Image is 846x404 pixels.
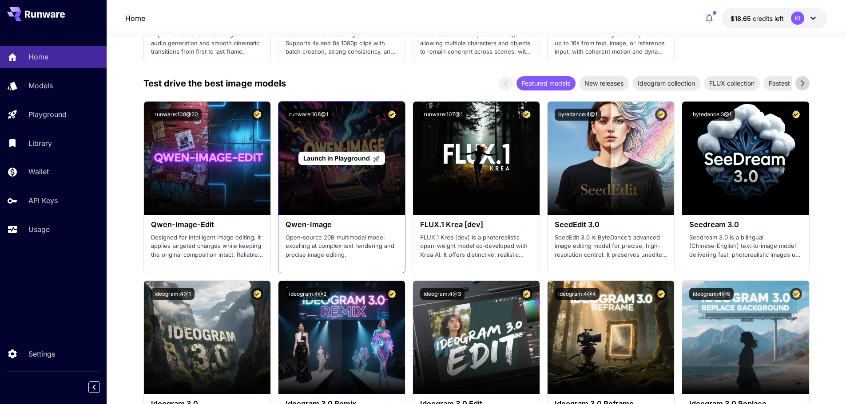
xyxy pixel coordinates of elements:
[763,78,818,88] span: Fastest models
[413,281,540,394] img: alt
[420,288,465,300] button: ideogram:4@3
[791,12,804,25] div: KI
[731,14,784,23] div: $18.64804
[632,76,700,90] div: Ideogram collection
[682,281,809,394] img: alt
[579,78,629,88] span: New releases
[420,220,532,229] h3: FLUX.1 Krea [dev]
[151,233,263,259] p: Designed for intelligent image editing, it applies targeted changes while keeping the original co...
[655,109,667,121] button: Certified Model – Vetted for best performance and includes a commercial license.
[144,102,270,215] img: alt
[520,288,532,300] button: Certified Model – Vetted for best performance and includes a commercial license.
[28,349,55,359] p: Settings
[520,109,532,121] button: Certified Model – Vetted for best performance and includes a commercial license.
[88,381,100,393] button: Collapse sidebar
[28,166,49,177] p: Wallet
[689,288,734,300] button: ideogram:4@5
[790,288,802,300] button: Certified Model – Vetted for best performance and includes a commercial license.
[286,30,398,56] p: Faster, more affordable generation. Supports 4s and 8s 1080p clips with batch creation, strong co...
[386,109,398,121] button: Certified Model – Vetted for best performance and includes a commercial license.
[251,288,263,300] button: Certified Model – Vetted for best performance and includes a commercial license.
[28,51,48,62] p: Home
[143,77,286,90] p: Test drive the best image models
[579,76,629,90] div: New releases
[286,288,330,300] button: ideogram:4@2
[125,13,145,24] a: Home
[420,109,466,121] button: runware:107@1
[125,13,145,24] nav: breadcrumb
[420,233,532,259] p: FLUX.1 Krea [dev] is a photorealistic open-weight model co‑developed with Krea AI. It offers dist...
[516,76,576,90] div: Featured models
[704,76,760,90] div: FLUX collection
[28,138,52,149] p: Library
[555,288,600,300] button: ideogram:4@4
[753,15,784,22] span: credits left
[286,109,332,121] button: runware:108@1
[790,109,802,121] button: Certified Model – Vetted for best performance and includes a commercial license.
[763,76,818,90] div: Fastest models
[278,281,405,394] img: alt
[555,220,667,229] h3: SeedEdit 3.0
[28,109,67,120] p: Playground
[548,281,674,394] img: alt
[298,152,385,165] a: Launch in Playground
[151,288,195,300] button: ideogram:4@1
[704,78,760,88] span: FLUX collection
[386,288,398,300] button: Certified Model – Vetted for best performance and includes a commercial license.
[632,78,700,88] span: Ideogram collection
[420,30,532,56] p: Enhances multi-entity consistency, allowing multiple characters and objects to remain coherent ac...
[655,288,667,300] button: Certified Model – Vetted for best performance and includes a commercial license.
[689,109,735,121] button: bytedance:3@1
[555,109,601,121] button: bytedance:4@1
[151,109,202,121] button: runware:108@20
[95,379,107,395] div: Collapse sidebar
[548,102,674,215] img: alt
[516,78,576,88] span: Featured models
[555,30,667,56] p: Initial release offering full 1080p video up to 16s from text, image, or reference input, with co...
[151,220,263,229] h3: Qwen-Image-Edit
[689,233,802,259] p: Seedream 3.0 is a bilingual (Chinese‑English) text‑to‑image model delivering fast, photorealistic...
[555,233,667,259] p: SeedEdit 3.0 is ByteDance’s advanced image editing model for precise, high-resolution control. It...
[286,233,398,259] p: Open‑source 20B multimodal model excelling at complex text rendering and precise image editing.
[303,154,370,162] span: Launch in Playground
[28,195,58,206] p: API Keys
[251,109,263,121] button: Certified Model – Vetted for best performance and includes a commercial license.
[413,102,540,215] img: alt
[28,80,53,91] p: Models
[682,102,809,215] img: alt
[28,224,50,235] p: Usage
[731,15,753,22] span: $18.65
[722,8,827,28] button: $18.64804KI
[689,220,802,229] h3: Seedream 3.0
[286,220,398,229] h3: Qwen-Image
[144,281,270,394] img: alt
[151,30,263,56] p: Experimental variant featuring built-in audio generation and smooth cinematic transitions from fi...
